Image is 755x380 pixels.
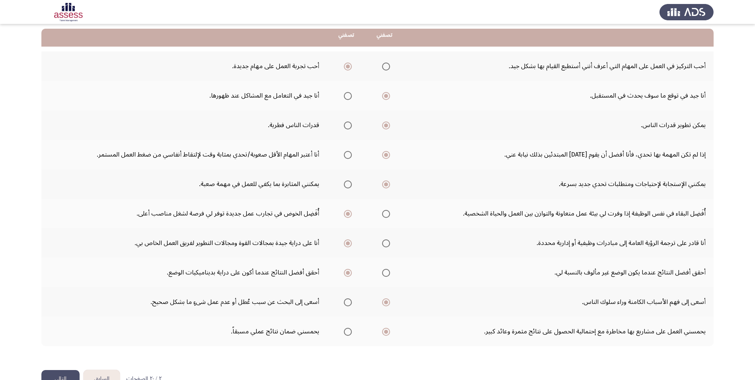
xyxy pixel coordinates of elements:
td: أنا قادر على ترجمة الرؤية العامة إلى مبادرات وظيفية أو إدارية محددة. [404,228,714,258]
td: أحقق أفضل النتائج عندما أكون على دراية بديناميكيات الوضع. [41,258,327,287]
td: يمكنني المثابرة بما يكفي للعمل في مهمة صعبة. [41,169,327,199]
mat-radio-group: Select an option [341,295,352,309]
th: تصفني [365,24,404,47]
mat-radio-group: Select an option [379,207,390,220]
mat-radio-group: Select an option [341,118,352,132]
td: أحب التركيز في العمل على المهام التي أعرف أنني أستطيع القيام بها بشكل جيد. [404,51,714,81]
mat-radio-group: Select an option [379,266,390,279]
mat-radio-group: Select an option [379,59,390,73]
mat-radio-group: Select an option [379,89,390,102]
mat-radio-group: Select an option [341,207,352,220]
td: يحمسني العمل على مشاريع بها مخاطرة مع إحتمالية الحصول على نتائج مثمرة وعائد كبير. [404,317,714,346]
mat-radio-group: Select an option [341,266,352,279]
td: يمكن تطوير قدرات الناس. [404,110,714,140]
td: أُفَضِل البقاء في نفس الوظيفة إذا وفرت لي بيئة عمل متعاونة والتوازن بين العمل والحياة الشخصية. [404,199,714,228]
td: أنا أعتبر المهام الأقل صعوبة/تحدي بمثابة وقت لإلتقاط أنفاسي من ضغط العمل المستمر. [41,140,327,169]
td: أسعى إلى البحث عن سبب عُطل أو عدم عمل شىءٍ ما بشكل صحيح. [41,287,327,317]
mat-radio-group: Select an option [341,89,352,102]
mat-radio-group: Select an option [379,236,390,250]
mat-radio-group: Select an option [379,118,390,132]
th: تصفني [327,24,365,47]
td: يحمسني ضمان نتائج عملي مسبقاً. [41,317,327,346]
td: أحقق أفضل النتائج عندما يكون الوضع غير مألوف بالنسبة لي. [404,258,714,287]
mat-radio-group: Select an option [379,148,390,161]
td: أنا جيد في توقع ما سوف يحدث في المستقبل. [404,81,714,110]
mat-radio-group: Select an option [379,177,390,191]
mat-radio-group: Select an option [379,325,390,338]
td: إذا لم تكن المهمة بها تحدي، فأنا أفضل أن يقوم [DATE] المبتدئين بذلك نيابة عني. [404,140,714,169]
mat-radio-group: Select an option [341,177,352,191]
td: أحب تجربة العمل على مهام جديدة. [41,51,327,81]
td: أنا جيد في التعامل مع المشاكل عند ظهورها. [41,81,327,110]
mat-radio-group: Select an option [341,236,352,250]
td: أسعى إلى فهم الأسباب الكامنة وراء سلوك الناس. [404,287,714,317]
td: أُفَضِل الخوض في تجارب عمل جديدة توفر لي فرصة لشغل مناصب أعلى. [41,199,327,228]
mat-radio-group: Select an option [341,325,352,338]
mat-radio-group: Select an option [341,59,352,73]
img: Assessment logo of Potentiality Assessment R2 (EN/AR) [41,1,96,23]
td: يمكنني الإستجابة لإحتياجات ومتطلبات تحدي جديد بسرعة. [404,169,714,199]
td: أنا على دراية جيدة بمجالات القوة ومجالات التطوير لفريق العمل الخاص بي. [41,228,327,258]
img: Assess Talent Management logo [659,1,714,23]
mat-radio-group: Select an option [379,295,390,309]
td: قدرات الناس فطرية. [41,110,327,140]
mat-radio-group: Select an option [341,148,352,161]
